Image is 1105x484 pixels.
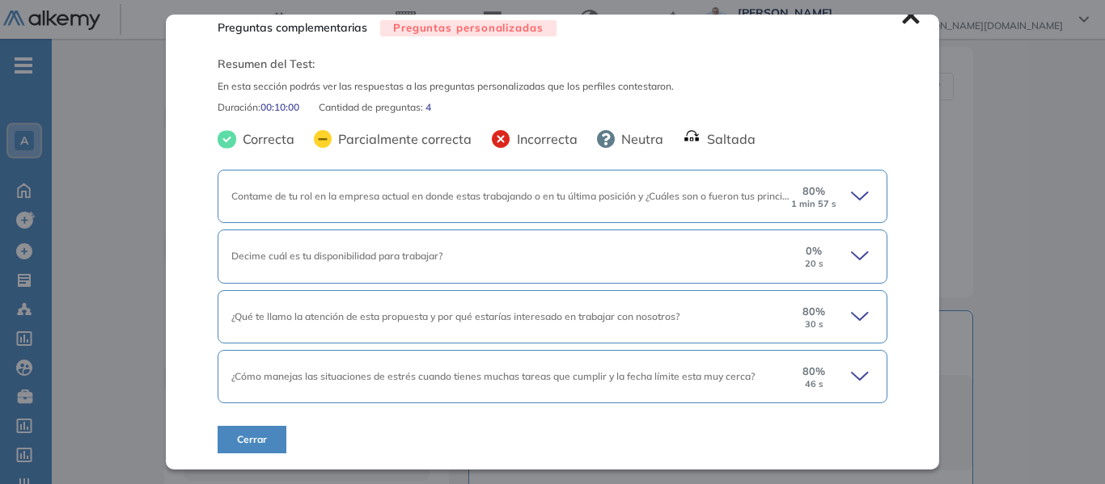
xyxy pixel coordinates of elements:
[332,129,472,149] span: Parcialmente correcta
[510,129,578,149] span: Incorrecta
[615,129,663,149] span: Neutra
[231,370,755,382] span: ¿Cómo manejas las situaciones de estrés cuando tienes muchas tareas que cumplir y la fecha límite...
[231,250,442,262] span: Decime cuál es tu disponibilidad para trabajar?
[218,426,286,453] button: Cerrar
[260,100,299,115] span: 00:10:00
[218,56,887,73] span: Resumen del Test:
[218,100,260,115] span: Duración :
[218,19,367,36] span: Preguntas complementarias
[802,183,825,199] span: 80 %
[805,259,823,269] small: 20 s
[1024,406,1105,484] div: Widget de chat
[319,100,425,115] span: Cantidad de preguntas:
[380,20,557,37] span: Preguntas personalizadas
[701,129,756,149] span: Saltada
[802,304,825,319] span: 80 %
[231,310,680,322] span: ¿Qué te llamo la atención de esta propuesta y por qué estarías interesado en trabajar con nosotros?
[802,364,825,379] span: 80 %
[805,319,823,330] small: 30 s
[806,243,822,259] span: 0 %
[1024,406,1105,484] iframe: Chat Widget
[237,432,267,447] span: Cerrar
[231,190,857,202] span: Contame de tu rol en la empresa actual en donde estas trabajando o en tu última posición y ¿Cuále...
[425,100,431,115] span: 4
[218,79,887,94] span: En esta sección podrás ver las respuestas a las preguntas personalizadas que los perfiles contest...
[805,379,823,389] small: 46 s
[236,129,294,149] span: Correcta
[791,199,836,209] small: 1 min 57 s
